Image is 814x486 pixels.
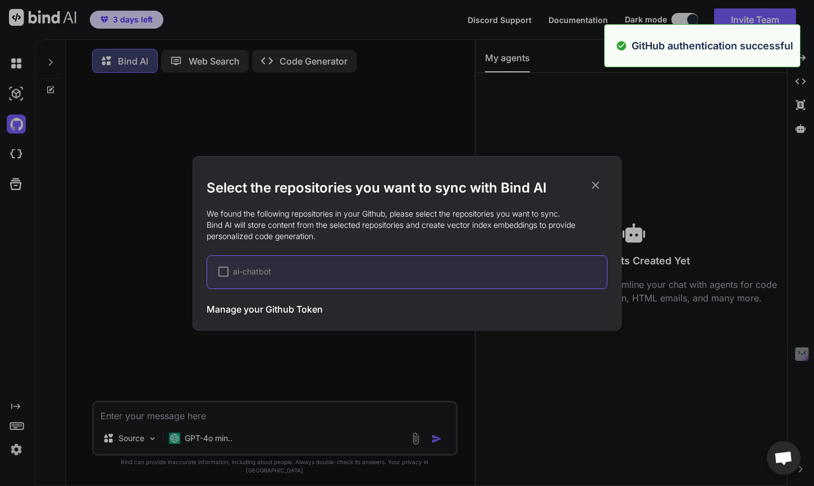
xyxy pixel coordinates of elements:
div: 打開聊天 [767,441,801,475]
p: We found the following repositories in your Github, please select the repositories you want to sy... [207,208,607,242]
p: GitHub authentication successful [632,38,793,53]
span: ai-chatbot [233,266,271,277]
h2: Select the repositories you want to sync with Bind AI [207,179,607,197]
img: alert [616,38,627,53]
h3: Manage your Github Token [207,302,323,316]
